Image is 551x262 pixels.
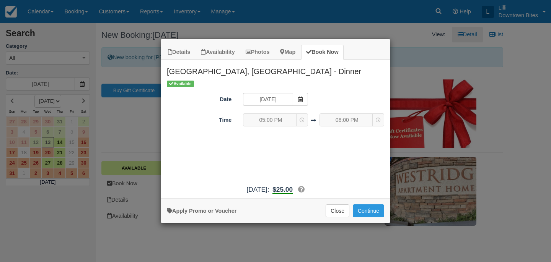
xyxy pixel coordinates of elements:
[272,186,293,193] span: $25.00
[161,185,390,194] div: [DATE]:
[167,208,236,214] a: Apply Voucher
[353,204,384,217] button: Add to Booking
[301,45,343,60] a: Book Now
[161,60,390,79] h2: [GEOGRAPHIC_DATA], [GEOGRAPHIC_DATA] - Dinner
[326,204,349,217] button: Close
[161,113,237,124] label: Time
[275,45,300,60] a: Map
[167,81,194,87] span: Available
[196,45,240,60] a: Availability
[161,60,390,194] div: Item Modal
[163,45,195,60] a: Details
[161,93,237,104] label: Date
[241,45,275,60] a: Photos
